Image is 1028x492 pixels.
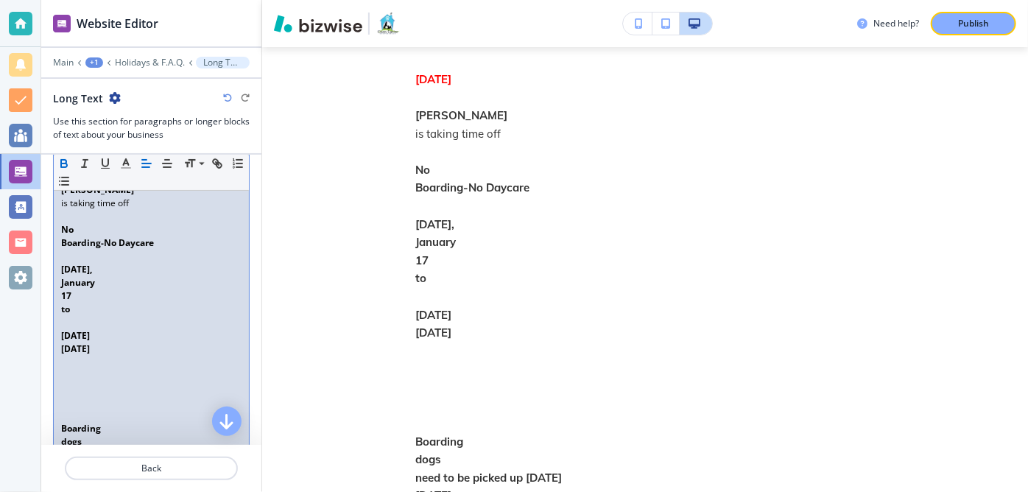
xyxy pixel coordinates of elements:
[376,12,401,35] img: Your Logo
[415,271,426,285] strong: to
[415,253,429,267] strong: 17
[61,223,74,236] strong: No
[61,329,90,342] strong: [DATE]
[115,57,185,68] button: Holidays & F.A.Q.
[958,17,989,30] p: Publish
[415,235,456,249] strong: January
[415,471,562,485] strong: need to be picked up [DATE]
[61,303,70,315] strong: to
[415,108,507,122] strong: [PERSON_NAME]
[931,12,1016,35] button: Publish
[61,342,90,355] strong: [DATE]
[274,15,362,32] img: Bizwise Logo
[415,72,451,86] strong: [DATE]
[196,57,250,68] button: Long Text
[873,17,919,30] h3: Need help?
[61,197,242,210] p: is taking time off
[53,15,71,32] img: editor icon
[65,457,238,480] button: Back
[415,435,463,449] strong: Boarding
[415,125,875,144] p: is taking time off
[61,263,92,275] strong: [DATE],
[415,326,451,340] strong: [DATE]
[61,289,71,302] strong: 17
[415,452,441,466] strong: dogs
[53,57,74,68] button: Main
[415,217,454,231] strong: [DATE],
[85,57,103,68] button: +1
[415,163,430,177] strong: No
[53,115,250,141] h3: Use this section for paragraphs or longer blocks of text about your business
[61,422,101,435] strong: Boarding
[77,15,158,32] h2: Website Editor
[415,180,529,194] strong: Boarding-No Daycare
[61,435,82,448] strong: dogs
[61,183,134,196] strong: [PERSON_NAME]
[415,308,451,322] strong: [DATE]
[61,236,154,249] strong: Boarding-No Daycare
[53,91,103,106] h2: Long Text
[66,462,236,475] p: Back
[61,276,95,289] strong: January
[203,57,242,68] p: Long Text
